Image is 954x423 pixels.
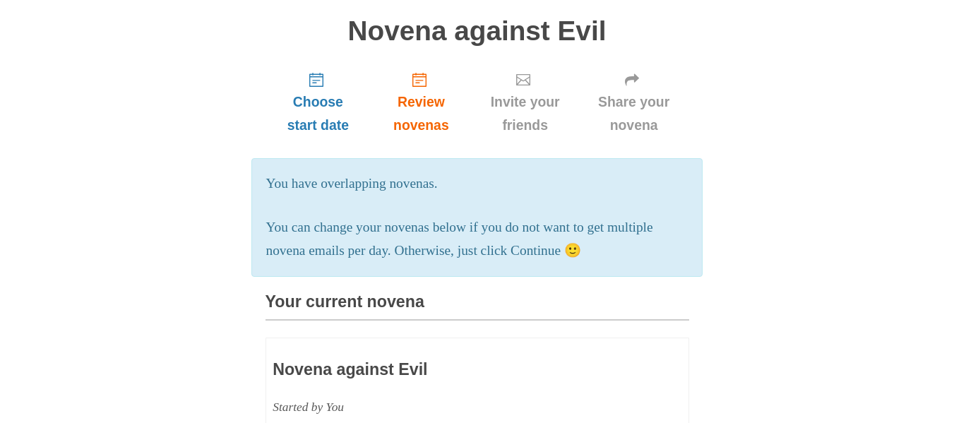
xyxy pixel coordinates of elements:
[266,60,371,144] a: Choose start date
[273,361,599,379] h3: Novena against Evil
[266,216,688,263] p: You can change your novenas below if you do not want to get multiple novena emails per day. Other...
[385,90,457,137] span: Review novenas
[486,90,565,137] span: Invite your friends
[579,60,689,144] a: Share your novena
[266,16,689,47] h1: Novena against Evil
[593,90,675,137] span: Share your novena
[273,395,599,419] div: Started by You
[280,90,357,137] span: Choose start date
[266,172,688,196] p: You have overlapping novenas.
[266,293,689,321] h3: Your current novena
[371,60,471,144] a: Review novenas
[472,60,579,144] a: Invite your friends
